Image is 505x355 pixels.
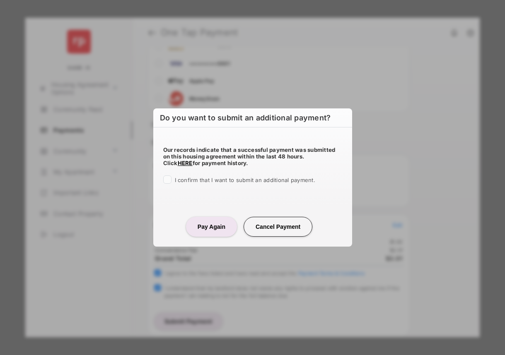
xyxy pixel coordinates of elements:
[186,217,237,237] button: Pay Again
[163,146,342,166] h5: Our records indicate that a successful payment was submitted on this housing agreement within the...
[244,217,312,237] button: Cancel Payment
[178,160,193,166] a: HERE
[153,108,352,127] h6: Do you want to submit an additional payment?
[175,177,315,183] span: I confirm that I want to submit an additional payment.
